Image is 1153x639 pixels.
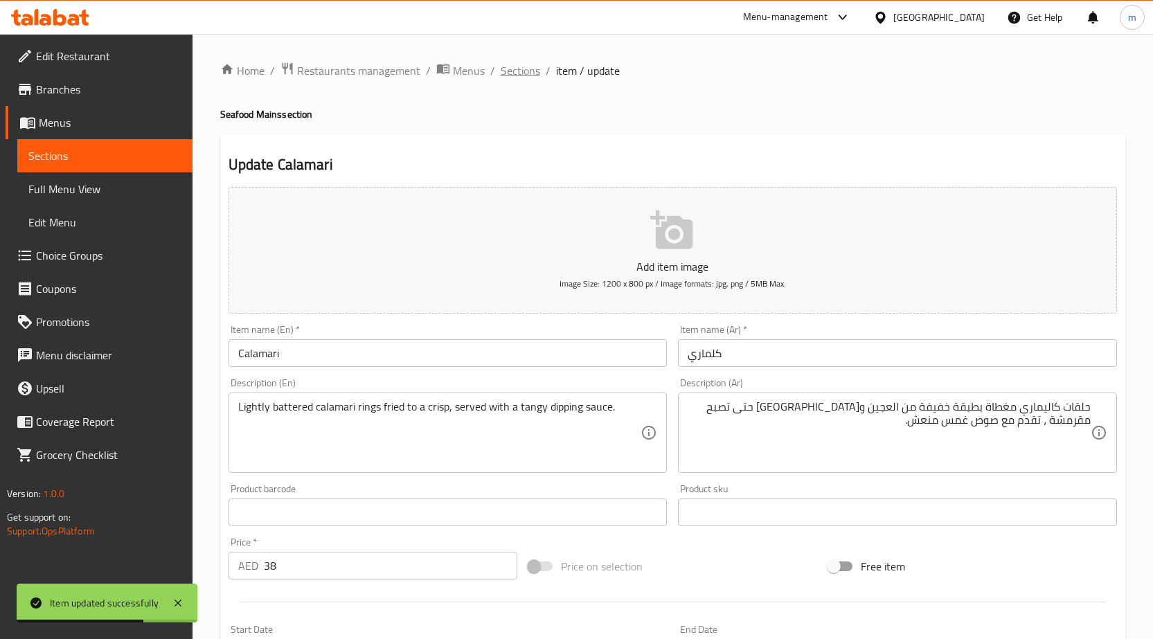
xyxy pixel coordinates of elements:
a: Full Menu View [17,172,193,206]
li: / [270,62,275,79]
span: Coupons [36,280,181,297]
span: Free item [861,558,905,575]
span: Price on selection [561,558,643,575]
input: Please enter price [264,552,517,579]
a: Restaurants management [280,62,420,80]
div: [GEOGRAPHIC_DATA] [893,10,985,25]
span: Get support on: [7,508,71,526]
a: Branches [6,73,193,106]
a: Home [220,62,265,79]
span: Menus [39,114,181,131]
a: Sections [501,62,540,79]
a: Grocery Checklist [6,438,193,471]
span: Image Size: 1200 x 800 px / Image formats: jpg, png / 5MB Max. [560,276,786,291]
span: Edit Restaurant [36,48,181,64]
a: Menu disclaimer [6,339,193,372]
a: Menus [6,106,193,139]
input: Please enter product barcode [229,498,668,526]
span: Branches [36,81,181,98]
a: Promotions [6,305,193,339]
span: item / update [556,62,620,79]
p: Add item image [250,258,1096,275]
a: Upsell [6,372,193,405]
span: Choice Groups [36,247,181,264]
input: Enter name En [229,339,668,367]
h2: Update Calamari [229,154,1117,175]
button: Add item imageImage Size: 1200 x 800 px / Image formats: jpg, png / 5MB Max. [229,187,1117,314]
span: 1.0.0 [43,485,64,503]
textarea: Lightly battered calamari rings fried to a crisp, served with a tangy dipping sauce. [238,400,641,466]
input: Enter name Ar [678,339,1117,367]
span: Sections [28,147,181,164]
input: Please enter product sku [678,498,1117,526]
span: Menu disclaimer [36,347,181,363]
span: Upsell [36,380,181,397]
a: Choice Groups [6,239,193,272]
a: Edit Restaurant [6,39,193,73]
span: Edit Menu [28,214,181,231]
h4: Seafood Mains section [220,107,1125,121]
li: / [426,62,431,79]
li: / [490,62,495,79]
div: Menu-management [743,9,828,26]
span: Grocery Checklist [36,447,181,463]
span: Menus [453,62,485,79]
a: Sections [17,139,193,172]
textarea: حلقات كاليماري مغطاة بطبقة خفيفة من العجين و[GEOGRAPHIC_DATA] حتى تصبح مقرمشة ، تقدم مع صوص غمس م... [688,400,1091,466]
span: Coverage Report [36,413,181,430]
nav: breadcrumb [220,62,1125,80]
div: Item updated successfully [50,595,159,611]
span: Promotions [36,314,181,330]
span: Version: [7,485,41,503]
span: m [1128,10,1136,25]
span: Restaurants management [297,62,420,79]
a: Coverage Report [6,405,193,438]
a: Support.OpsPlatform [7,522,95,540]
a: Coupons [6,272,193,305]
li: / [546,62,551,79]
span: Full Menu View [28,181,181,197]
a: Menus [436,62,485,80]
a: Edit Menu [17,206,193,239]
p: AED [238,557,258,574]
